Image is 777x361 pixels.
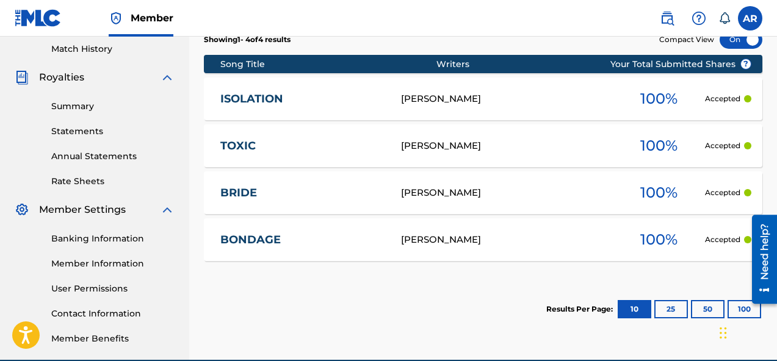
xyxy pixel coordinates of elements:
[51,43,175,55] a: Match History
[39,202,126,217] span: Member Settings
[51,175,175,188] a: Rate Sheets
[401,186,613,200] div: [PERSON_NAME]
[546,304,616,315] p: Results Per Page:
[660,11,674,26] img: search
[131,11,173,25] span: Member
[738,6,762,30] div: User Menu
[220,92,385,106] a: ISOLATION
[640,135,678,157] span: 100 %
[204,34,291,45] p: Showing 1 - 4 of 4 results
[640,229,678,251] span: 100 %
[659,34,714,45] span: Compact View
[705,187,740,198] p: Accepted
[220,233,385,247] a: BONDAGE
[51,257,175,270] a: Member Information
[51,100,175,113] a: Summary
[705,93,740,104] p: Accepted
[109,11,123,26] img: Top Rightsholder
[691,300,725,318] button: 50
[705,234,740,245] p: Accepted
[51,150,175,163] a: Annual Statements
[160,70,175,85] img: expand
[640,88,678,110] span: 100 %
[610,58,751,71] span: Your Total Submitted Shares
[15,202,29,217] img: Member Settings
[654,300,688,318] button: 25
[51,332,175,345] a: Member Benefits
[716,302,777,361] iframe: Chat Widget
[401,92,613,106] div: [PERSON_NAME]
[15,9,62,27] img: MLC Logo
[39,70,84,85] span: Royalties
[220,58,436,71] div: Song Title
[15,70,29,85] img: Royalties
[51,232,175,245] a: Banking Information
[51,282,175,295] a: User Permissions
[618,300,651,318] button: 10
[160,202,175,217] img: expand
[743,210,777,308] iframe: Resource Center
[401,139,613,153] div: [PERSON_NAME]
[401,233,613,247] div: [PERSON_NAME]
[51,307,175,320] a: Contact Information
[51,125,175,138] a: Statements
[741,59,751,69] span: ?
[718,12,731,24] div: Notifications
[720,315,727,351] div: Drag
[640,182,678,204] span: 100 %
[220,139,385,153] a: TOXIC
[655,6,679,30] a: Public Search
[436,58,649,71] div: Writers
[687,6,711,30] div: Help
[692,11,706,26] img: help
[220,186,385,200] a: BRIDE
[728,300,761,318] button: 100
[705,140,740,151] p: Accepted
